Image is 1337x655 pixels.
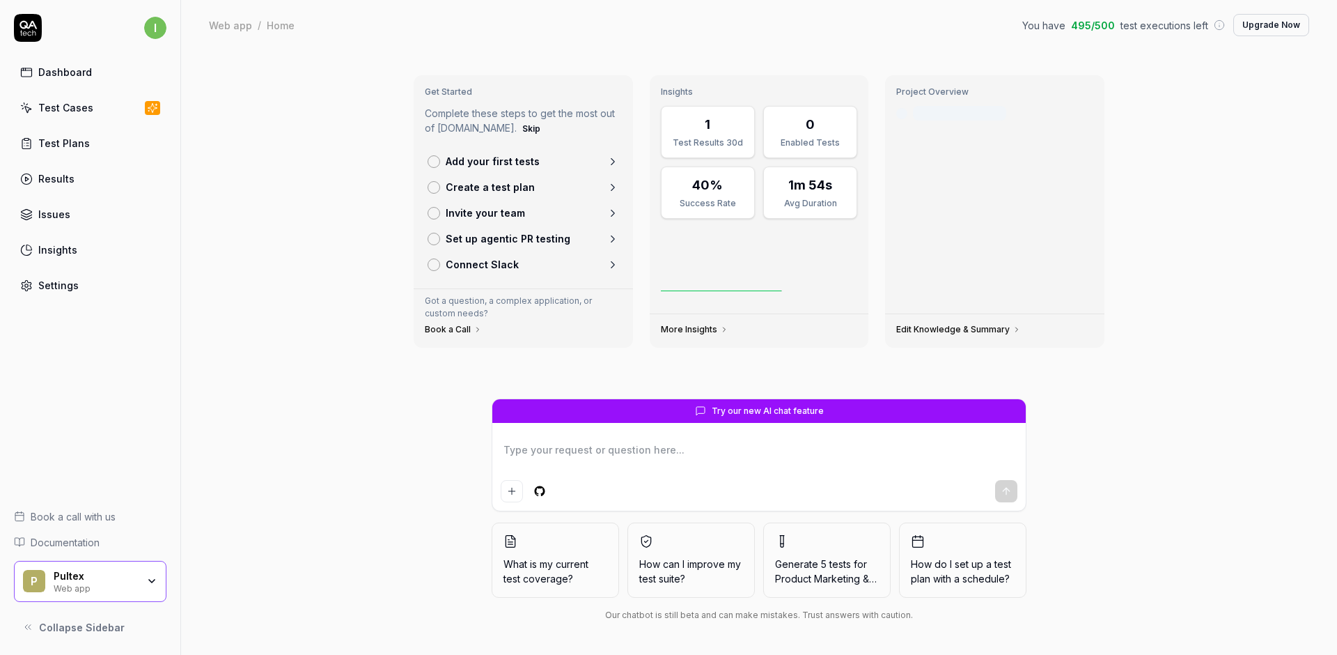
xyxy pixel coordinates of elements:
[1022,18,1065,33] span: You have
[705,115,710,134] div: 1
[14,165,166,192] a: Results
[209,18,252,32] div: Web app
[446,257,519,272] p: Connect Slack
[425,324,482,335] a: Book a Call
[14,561,166,603] button: PPultexWeb app
[446,180,535,194] p: Create a test plan
[913,106,1006,121] div: Last crawled [DATE]
[267,18,295,32] div: Home
[54,582,137,593] div: Web app
[692,176,723,194] div: 40%
[38,65,92,79] div: Dashboard
[492,609,1026,622] div: Our chatbot is still beta and can make mistakes. Trust answers with caution.
[38,171,75,186] div: Results
[14,201,166,228] a: Issues
[627,523,755,598] button: How can I improve my test suite?
[14,535,166,550] a: Documentation
[772,197,848,210] div: Avg Duration
[775,557,879,586] span: Generate 5 tests for
[772,137,848,149] div: Enabled Tests
[670,197,746,210] div: Success Rate
[422,200,625,226] a: Invite your team
[446,231,570,246] p: Set up agentic PR testing
[54,570,137,583] div: Pultex
[14,613,166,641] button: Collapse Sidebar
[446,206,525,220] p: Invite your team
[806,115,815,134] div: 0
[39,620,125,635] span: Collapse Sidebar
[1233,14,1309,36] button: Upgrade Now
[14,94,166,121] a: Test Cases
[1071,18,1115,33] span: 495 / 500
[911,557,1015,586] span: How do I set up a test plan with a schedule?
[492,523,619,598] button: What is my current test coverage?
[425,295,622,320] p: Got a question, a complex application, or custom needs?
[422,252,625,277] a: Connect Slack
[670,137,746,149] div: Test Results 30d
[38,278,79,293] div: Settings
[14,59,166,86] a: Dashboard
[31,509,116,524] span: Book a call with us
[38,136,90,151] div: Test Plans
[519,121,543,137] button: Skip
[422,148,625,174] a: Add your first tests
[422,174,625,200] a: Create a test plan
[896,324,1021,335] a: Edit Knowledge & Summary
[661,86,858,98] h3: Insights
[38,100,93,115] div: Test Cases
[258,18,261,32] div: /
[1120,18,1208,33] span: test executions left
[763,523,891,598] button: Generate 5 tests forProduct Marketing & Overvi
[425,106,622,137] p: Complete these steps to get the most out of [DOMAIN_NAME].
[661,324,728,335] a: More Insights
[712,405,824,417] span: Try our new AI chat feature
[14,236,166,263] a: Insights
[503,557,607,586] span: What is my current test coverage?
[31,535,100,550] span: Documentation
[896,86,1093,98] h3: Project Overview
[446,154,540,169] p: Add your first tests
[14,509,166,524] a: Book a call with us
[14,130,166,157] a: Test Plans
[23,570,45,592] span: P
[38,242,77,257] div: Insights
[422,226,625,252] a: Set up agentic PR testing
[38,207,70,222] div: Issues
[899,523,1026,598] button: How do I set up a test plan with a schedule?
[501,480,523,502] button: Add attachment
[788,176,832,194] div: 1m 54s
[14,272,166,299] a: Settings
[144,14,166,42] button: i
[639,557,743,586] span: How can I improve my test suite?
[144,17,166,39] span: i
[425,86,622,98] h3: Get Started
[775,573,902,585] span: Product Marketing & Overvi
